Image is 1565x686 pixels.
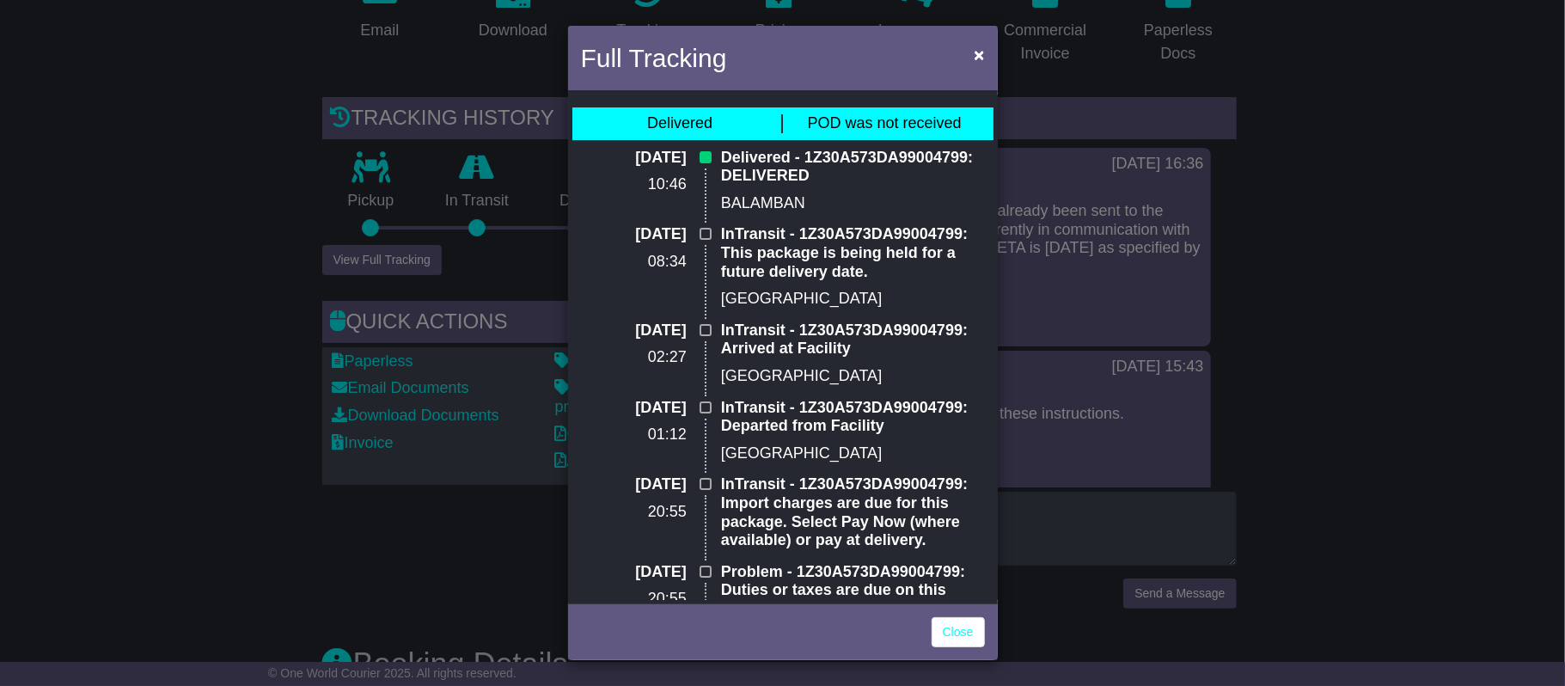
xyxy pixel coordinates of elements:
a: Close [932,617,985,647]
p: InTransit - 1Z30A573DA99004799: This package is being held for a future delivery date. [721,225,985,281]
p: 02:27 [581,348,687,367]
button: Close [965,37,993,72]
p: 08:34 [581,253,687,272]
p: InTransit - 1Z30A573DA99004799: Import charges are due for this package. Select Pay Now (where av... [721,475,985,549]
span: POD was not received [807,114,961,132]
p: Delivered - 1Z30A573DA99004799: DELIVERED [721,149,985,186]
span: × [974,45,984,64]
div: Delivered [647,114,712,133]
p: 01:12 [581,426,687,444]
p: InTransit - 1Z30A573DA99004799: Departed from Facility [721,399,985,436]
p: BALAMBAN [721,194,985,213]
p: [DATE] [581,563,687,582]
p: [DATE] [581,322,687,340]
p: [DATE] [581,399,687,418]
p: [GEOGRAPHIC_DATA] [721,367,985,386]
p: [GEOGRAPHIC_DATA] [721,444,985,463]
p: 20:55 [581,503,687,522]
p: [DATE] [581,225,687,244]
p: [DATE] [581,475,687,494]
h4: Full Tracking [581,39,727,77]
p: [DATE] [581,149,687,168]
p: [GEOGRAPHIC_DATA] [721,290,985,309]
p: InTransit - 1Z30A573DA99004799: Arrived at Facility [721,322,985,358]
p: Problem - 1Z30A573DA99004799: Duties or taxes are due on this package. [721,563,985,619]
p: 10:46 [581,175,687,194]
p: 20:55 [581,590,687,609]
